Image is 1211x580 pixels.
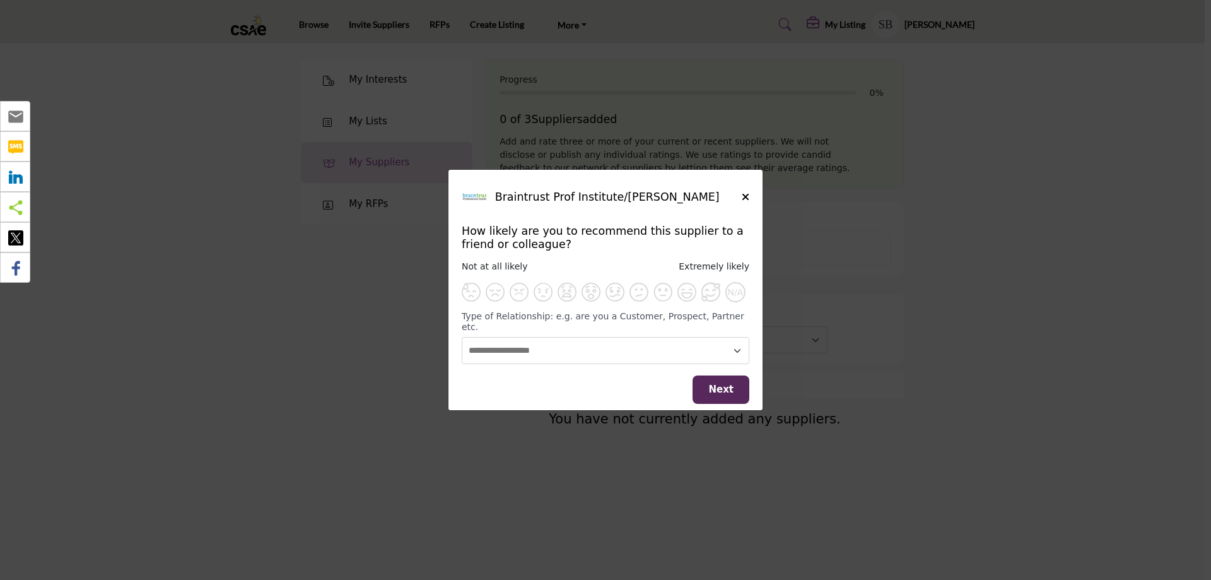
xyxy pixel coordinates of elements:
button: Close [742,191,749,204]
button: Next [693,376,749,404]
select: Change Supplier Relationship [462,337,749,364]
span: Extremely likely [679,261,749,271]
span: N/A [728,287,744,298]
button: N/A [725,282,746,302]
h6: Type of Relationship: e.g. are you a Customer, Prospect, Partner etc. [462,311,749,333]
span: Not at all likely [462,261,527,271]
h5: Braintrust Prof Institute/[PERSON_NAME] [495,191,742,204]
img: Braintrust Prof Institute/Randall Craig Logo [462,183,490,211]
h5: How likely are you to recommend this supplier to a friend or colleague? [462,225,749,251]
span: Next [708,384,734,395]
